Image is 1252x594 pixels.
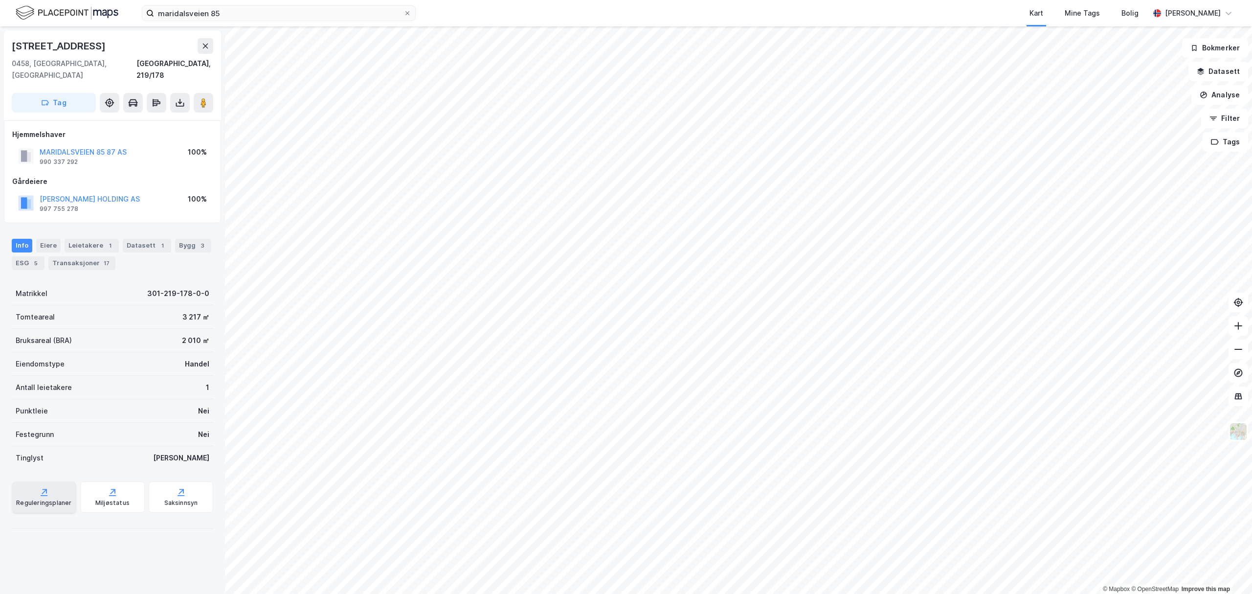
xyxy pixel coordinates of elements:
div: 0458, [GEOGRAPHIC_DATA], [GEOGRAPHIC_DATA] [12,58,136,81]
div: Info [12,239,32,252]
div: Eiere [36,239,61,252]
div: 1 [157,241,167,251]
div: Hjemmelshaver [12,129,213,140]
div: Tinglyst [16,452,44,464]
img: logo.f888ab2527a4732fd821a326f86c7f29.svg [16,4,118,22]
div: 301-219-178-0-0 [147,288,209,299]
div: Saksinnsyn [164,499,198,507]
div: ESG [12,256,45,270]
div: 100% [188,146,207,158]
div: 3 217 ㎡ [182,311,209,323]
a: Improve this map [1182,586,1230,593]
div: 2 010 ㎡ [182,335,209,346]
div: [GEOGRAPHIC_DATA], 219/178 [136,58,213,81]
div: Leietakere [65,239,119,252]
div: Matrikkel [16,288,47,299]
div: 1 [105,241,115,251]
div: Mine Tags [1065,7,1100,19]
div: Miljøstatus [95,499,130,507]
div: Antall leietakere [16,382,72,393]
div: Festegrunn [16,429,54,440]
div: 5 [31,258,41,268]
button: Datasett [1188,62,1248,81]
div: Reguleringsplaner [16,499,71,507]
div: [PERSON_NAME] [1165,7,1221,19]
a: Mapbox [1103,586,1130,593]
div: 1 [206,382,209,393]
button: Tag [12,93,96,113]
div: Bruksareal (BRA) [16,335,72,346]
div: [PERSON_NAME] [153,452,209,464]
input: Søk på adresse, matrikkel, gårdeiere, leietakere eller personer [154,6,403,21]
div: 990 337 292 [40,158,78,166]
div: Nei [198,429,209,440]
div: Bolig [1121,7,1139,19]
div: Kontrollprogram for chat [1203,547,1252,594]
button: Filter [1201,109,1248,128]
iframe: Chat Widget [1203,547,1252,594]
div: Transaksjoner [48,256,115,270]
a: OpenStreetMap [1131,586,1179,593]
div: 3 [198,241,207,251]
img: Z [1229,422,1248,441]
button: Tags [1203,132,1248,152]
div: [STREET_ADDRESS] [12,38,108,54]
div: Punktleie [16,405,48,417]
button: Bokmerker [1182,38,1248,58]
div: Datasett [123,239,171,252]
div: Nei [198,405,209,417]
div: 17 [102,258,112,268]
div: Handel [185,358,209,370]
div: Gårdeiere [12,176,213,187]
div: 997 755 278 [40,205,78,213]
button: Analyse [1191,85,1248,105]
div: Eiendomstype [16,358,65,370]
div: Tomteareal [16,311,55,323]
div: Kart [1029,7,1043,19]
div: 100% [188,193,207,205]
div: Bygg [175,239,211,252]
